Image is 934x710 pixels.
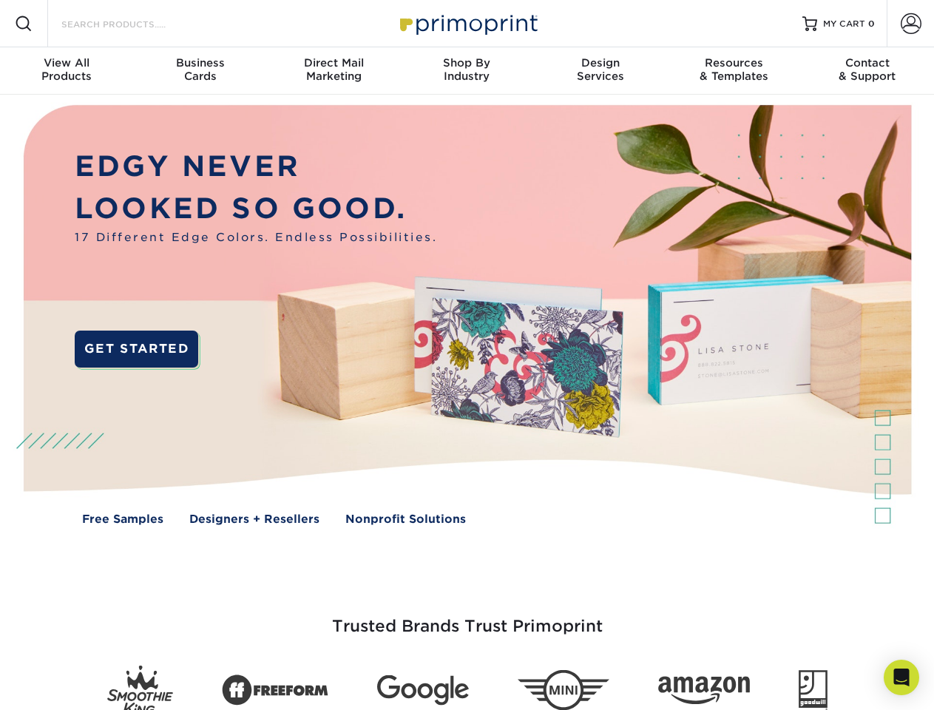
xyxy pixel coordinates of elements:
span: Resources [667,56,800,70]
a: DesignServices [534,47,667,95]
div: & Templates [667,56,800,83]
a: Resources& Templates [667,47,800,95]
span: Design [534,56,667,70]
div: Marketing [267,56,400,83]
input: SEARCH PRODUCTS..... [60,15,204,33]
div: & Support [801,56,934,83]
span: Shop By [400,56,533,70]
div: Open Intercom Messenger [884,660,919,695]
h3: Trusted Brands Trust Primoprint [35,581,900,654]
span: 0 [868,18,875,29]
img: Primoprint [393,7,541,39]
div: Services [534,56,667,83]
a: Shop ByIndustry [400,47,533,95]
a: BusinessCards [133,47,266,95]
div: Industry [400,56,533,83]
a: Free Samples [82,511,163,528]
img: Google [377,675,469,706]
p: LOOKED SO GOOD. [75,188,437,230]
span: MY CART [823,18,865,30]
span: Contact [801,56,934,70]
div: Cards [133,56,266,83]
span: Direct Mail [267,56,400,70]
span: Business [133,56,266,70]
a: Contact& Support [801,47,934,95]
iframe: Google Customer Reviews [4,665,126,705]
img: Goodwill [799,670,828,710]
a: Designers + Resellers [189,511,319,528]
a: GET STARTED [75,331,198,368]
a: Nonprofit Solutions [345,511,466,528]
img: Amazon [658,677,750,705]
p: EDGY NEVER [75,146,437,188]
a: Direct MailMarketing [267,47,400,95]
span: 17 Different Edge Colors. Endless Possibilities. [75,229,437,246]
